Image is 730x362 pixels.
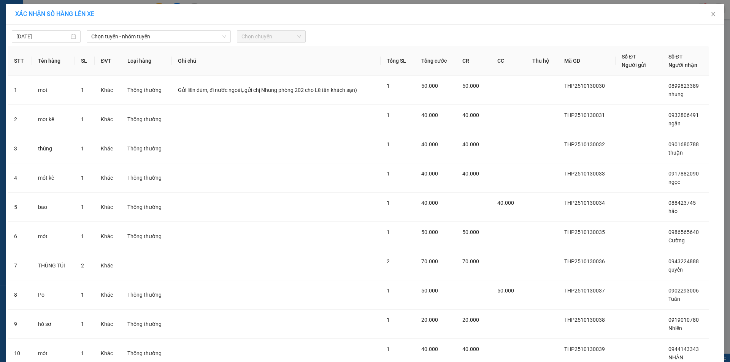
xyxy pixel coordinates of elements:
span: THP2510130037 [564,288,605,294]
span: 0943224888 [668,258,699,264]
th: Thu hộ [526,46,558,76]
span: 20.000 [421,317,438,323]
td: Khác [95,134,121,163]
th: Loại hàng [121,46,172,76]
span: 1 [81,321,84,327]
td: THÙNG TÚI [32,251,75,280]
td: Khác [95,251,121,280]
td: 7 [8,251,32,280]
span: 70.000 [421,258,438,264]
span: THP2510130038 [564,317,605,323]
td: Khác [95,280,121,310]
td: hồ sơ [32,310,75,339]
span: 0902293006 [668,288,699,294]
th: Tổng SL [381,46,415,76]
span: 1 [387,317,390,323]
span: THP2510130033 [564,171,605,177]
td: Khác [95,193,121,222]
th: SL [75,46,95,76]
th: Tổng cước [415,46,456,76]
span: quyển [668,267,683,273]
span: thuận [668,150,683,156]
span: 50.000 [497,288,514,294]
span: 0944143343 [668,346,699,352]
span: 2 [81,262,84,269]
span: close [710,11,716,17]
span: 1 [81,292,84,298]
span: 0899823389 [668,83,699,89]
span: 0917882090 [668,171,699,177]
span: 1 [81,145,84,152]
span: Gửi liền dùm, đi nước ngoài,.gửi chị Nhung phòng 202 cho Lễ tân khách sạn) [178,87,357,93]
span: 40.000 [497,200,514,206]
span: 1 [387,141,390,147]
td: 8 [8,280,32,310]
li: 26 Phó Cơ Điều, Phường 12 [71,19,318,28]
span: 70.000 [462,258,479,264]
span: Người gửi [622,62,646,68]
span: 1 [387,288,390,294]
td: 9 [8,310,32,339]
span: ngọc [668,179,680,185]
td: mót kê [32,163,75,193]
span: 40.000 [462,346,479,352]
span: 1 [387,346,390,352]
span: 0932806491 [668,112,699,118]
span: XÁC NHẬN SỐ HÀNG LÊN XE [15,10,94,17]
span: 1 [387,229,390,235]
span: 1 [81,175,84,181]
span: down [222,34,227,39]
span: 1 [387,171,390,177]
span: Chọn chuyến [241,31,301,42]
td: 6 [8,222,32,251]
span: 0901680788 [668,141,699,147]
span: 1 [81,233,84,239]
td: Thông thường [121,280,172,310]
b: GỬI : Trạm Hộ Phòng [10,55,109,68]
th: ĐVT [95,46,121,76]
span: 40.000 [421,346,438,352]
td: Khác [95,163,121,193]
input: 13/10/2025 [16,32,69,41]
button: Close [703,4,724,25]
span: 0919010780 [668,317,699,323]
span: 1 [81,116,84,122]
span: 40.000 [421,112,438,118]
span: THP2510130039 [564,346,605,352]
span: 50.000 [421,288,438,294]
td: 5 [8,193,32,222]
span: 40.000 [462,112,479,118]
th: Ghi chú [172,46,381,76]
span: 1 [387,112,390,118]
span: THP2510130030 [564,83,605,89]
td: Thông thường [121,163,172,193]
td: 4 [8,163,32,193]
span: 1 [387,83,390,89]
span: 1 [81,204,84,210]
span: 0986565640 [668,229,699,235]
td: mót [32,222,75,251]
span: 40.000 [421,200,438,206]
span: 2 [387,258,390,264]
th: STT [8,46,32,76]
span: 1 [81,350,84,356]
th: CR [456,46,491,76]
span: ngân [668,120,681,126]
th: Tên hàng [32,46,75,76]
span: THP2510130036 [564,258,605,264]
td: 2 [8,105,32,134]
span: 1 [81,87,84,93]
span: Cường [668,237,685,243]
span: THP2510130032 [564,141,605,147]
td: Thông thường [121,76,172,105]
td: Po [32,280,75,310]
span: THP2510130034 [564,200,605,206]
td: 3 [8,134,32,163]
span: Tuấn [668,296,680,302]
span: 40.000 [421,171,438,177]
span: Nhiên [668,325,682,331]
span: 50.000 [462,229,479,235]
td: 1 [8,76,32,105]
span: Số ĐT [622,54,636,60]
td: mot kê [32,105,75,134]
